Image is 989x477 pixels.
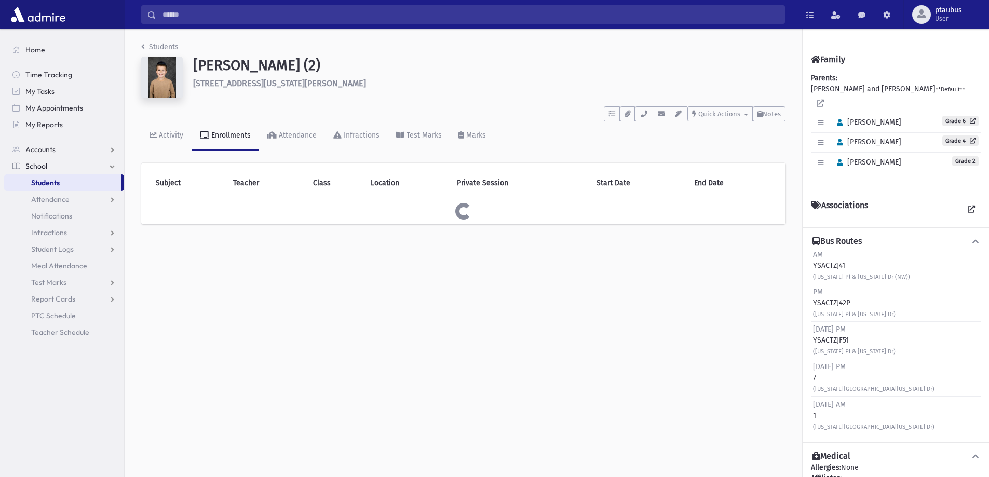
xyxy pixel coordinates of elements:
[31,211,72,221] span: Notifications
[31,311,76,320] span: PTC Schedule
[388,121,450,151] a: Test Marks
[25,145,56,154] span: Accounts
[813,249,910,282] div: YSACTZJ41
[935,6,962,15] span: ptaubus
[812,236,862,247] h4: Bus Routes
[942,135,979,146] a: Grade 4
[25,70,72,79] span: Time Tracking
[590,171,688,195] th: Start Date
[4,274,124,291] a: Test Marks
[156,5,784,24] input: Search
[688,171,777,195] th: End Date
[4,42,124,58] a: Home
[364,171,451,195] th: Location
[31,228,67,237] span: Infractions
[31,261,87,270] span: Meal Attendance
[813,362,846,371] span: [DATE] PM
[25,87,55,96] span: My Tasks
[4,208,124,224] a: Notifications
[209,131,251,140] div: Enrollments
[157,131,183,140] div: Activity
[325,121,388,151] a: Infractions
[450,121,494,151] a: Marks
[811,73,981,183] div: [PERSON_NAME] and [PERSON_NAME]
[962,200,981,219] a: View all Associations
[753,106,785,121] button: Notes
[8,4,68,25] img: AdmirePro
[307,171,364,195] th: Class
[811,54,845,64] h4: Family
[813,386,934,392] small: ([US_STATE][GEOGRAPHIC_DATA][US_STATE] Dr)
[31,278,66,287] span: Test Marks
[4,158,124,174] a: School
[141,43,179,51] a: Students
[193,57,785,74] h1: [PERSON_NAME] (2)
[259,121,325,151] a: Attendance
[811,200,868,219] h4: Associations
[25,161,47,171] span: School
[812,451,850,462] h4: Medical
[813,424,934,430] small: ([US_STATE][GEOGRAPHIC_DATA][US_STATE] Dr)
[813,399,934,432] div: 1
[4,83,124,100] a: My Tasks
[813,250,823,259] span: AM
[31,294,75,304] span: Report Cards
[813,311,896,318] small: ([US_STATE] Pl & [US_STATE] Dr)
[150,171,227,195] th: Subject
[4,100,124,116] a: My Appointments
[4,116,124,133] a: My Reports
[811,236,981,247] button: Bus Routes
[31,244,74,254] span: Student Logs
[192,121,259,151] a: Enrollments
[31,195,70,204] span: Attendance
[464,131,486,140] div: Marks
[942,116,979,126] a: Grade 6
[813,325,846,334] span: [DATE] PM
[811,74,837,83] b: Parents:
[813,361,934,394] div: 7
[935,15,962,23] span: User
[451,171,590,195] th: Private Session
[813,274,910,280] small: ([US_STATE] Pl & [US_STATE] Dr (NW))
[4,257,124,274] a: Meal Attendance
[763,110,781,118] span: Notes
[4,324,124,340] a: Teacher Schedule
[277,131,317,140] div: Attendance
[31,178,60,187] span: Students
[952,156,979,166] span: Grade 2
[141,121,192,151] a: Activity
[227,171,307,195] th: Teacher
[342,131,380,140] div: Infractions
[404,131,442,140] div: Test Marks
[813,400,846,409] span: [DATE] AM
[25,103,83,113] span: My Appointments
[813,288,823,296] span: PM
[4,224,124,241] a: Infractions
[832,118,901,127] span: [PERSON_NAME]
[141,42,179,57] nav: breadcrumb
[4,174,121,191] a: Students
[811,451,981,462] button: Medical
[25,120,63,129] span: My Reports
[25,45,45,54] span: Home
[813,324,896,357] div: YSACTZJF51
[4,66,124,83] a: Time Tracking
[813,287,896,319] div: YSACTZJ42P
[4,241,124,257] a: Student Logs
[698,110,740,118] span: Quick Actions
[813,348,896,355] small: ([US_STATE] Pl & [US_STATE] Dr)
[31,328,89,337] span: Teacher Schedule
[687,106,753,121] button: Quick Actions
[832,158,901,167] span: [PERSON_NAME]
[4,191,124,208] a: Attendance
[811,463,841,472] b: Allergies:
[193,78,785,88] h6: [STREET_ADDRESS][US_STATE][PERSON_NAME]
[832,138,901,146] span: [PERSON_NAME]
[4,307,124,324] a: PTC Schedule
[4,141,124,158] a: Accounts
[4,291,124,307] a: Report Cards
